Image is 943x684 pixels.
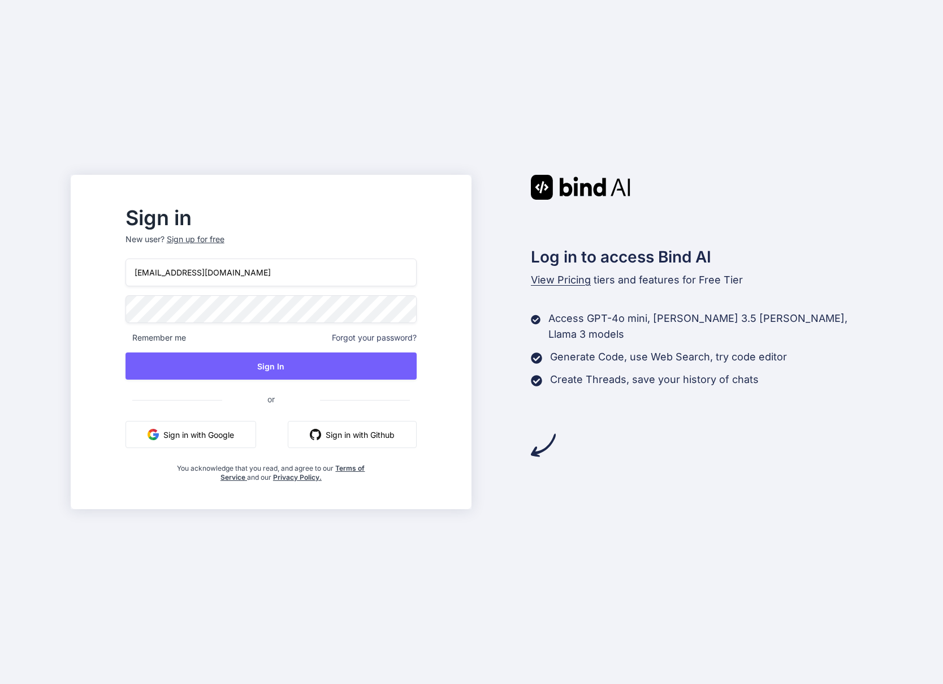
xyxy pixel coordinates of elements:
[531,433,556,458] img: arrow
[531,272,872,288] p: tiers and features for Free Tier
[550,372,759,388] p: Create Threads, save your history of chats
[222,385,320,413] span: or
[167,234,224,245] div: Sign up for free
[531,245,872,269] h2: Log in to access Bind AI
[126,209,417,227] h2: Sign in
[220,464,365,481] a: Terms of Service
[310,429,321,440] img: github
[332,332,417,343] span: Forgot your password?
[126,332,186,343] span: Remember me
[273,473,322,481] a: Privacy Policy.
[531,274,591,286] span: View Pricing
[126,421,256,448] button: Sign in with Google
[531,175,630,200] img: Bind AI logo
[288,421,417,448] button: Sign in with Github
[126,234,417,259] p: New user?
[550,349,787,365] p: Generate Code, use Web Search, try code editor
[548,311,872,342] p: Access GPT-4o mini, [PERSON_NAME] 3.5 [PERSON_NAME], Llama 3 models
[126,352,417,380] button: Sign In
[174,457,369,482] div: You acknowledge that you read, and agree to our and our
[126,259,417,286] input: Login or Email
[148,429,159,440] img: google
